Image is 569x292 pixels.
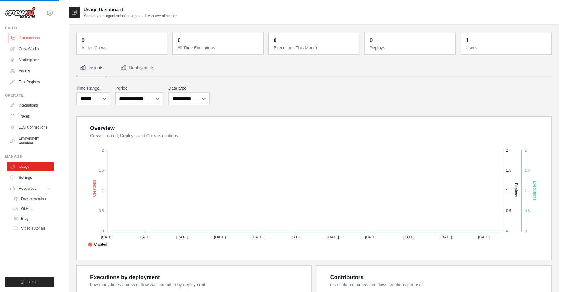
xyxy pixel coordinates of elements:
div: 0 [370,36,373,45]
tspan: [DATE] [139,235,150,239]
label: Data type [168,85,210,91]
span: Documentation [21,197,46,201]
dt: Executions This Month [274,45,355,51]
tspan: 0 [102,229,104,233]
tspan: [DATE] [403,235,414,239]
a: Blog [11,214,54,223]
nav: Tabs [76,60,552,76]
a: Documentation [11,195,54,203]
div: Build [5,26,54,31]
tspan: [DATE] [101,235,113,239]
span: Blog [21,216,28,221]
tspan: 2 [506,148,508,152]
tspan: 0.5 [99,209,104,213]
a: Video Tutorials [11,224,54,233]
a: Automations [8,33,54,43]
span: Video Tutorials [21,226,45,231]
tspan: [DATE] [176,235,188,239]
dt: how many times a crew or flow was executed by deployment [90,282,304,288]
tspan: [DATE] [478,235,490,239]
tspan: 1 [525,189,527,193]
tspan: 1.5 [99,168,104,173]
img: Logo [5,7,36,19]
tspan: [DATE] [365,235,377,239]
button: Logout [5,277,54,287]
a: Environment Variables [7,133,54,148]
div: Operate [5,93,54,98]
tspan: 1 [102,189,104,193]
span: Logout [27,279,39,284]
dt: All Time Executions [177,45,259,51]
dt: Active Crews [82,45,163,51]
a: Crew Studio [7,44,54,54]
div: Manage [5,154,54,159]
tspan: 1.5 [506,168,511,173]
div: Overview [90,124,115,133]
tspan: 0.5 [525,209,530,213]
dt: Crews created, Deploys, and Crew executions [90,133,544,139]
p: Monitor your organization's usage and resource allocation [83,13,177,18]
text: Creations [92,180,97,197]
span: GitHub [21,206,32,211]
a: Settings [7,173,54,182]
button: Insights [76,60,107,76]
tspan: 2 [102,148,104,152]
text: Deploys [514,183,518,197]
div: 1 [466,36,469,45]
a: GitHub [11,204,54,213]
tspan: 0.5 [506,209,511,213]
div: Contributors [330,273,364,282]
dt: Deploys [370,45,451,51]
a: Agents [7,66,54,76]
label: Time Range [76,85,110,91]
div: Executions by deployment [90,273,160,282]
tspan: 1 [506,189,508,193]
tspan: 2 [525,148,527,152]
tspan: [DATE] [440,235,452,239]
button: Resources [7,184,54,193]
tspan: 0 [525,229,527,233]
a: Marketplace [7,55,54,65]
a: Integrations [7,100,54,110]
a: Usage [7,162,54,171]
tspan: 0 [506,229,508,233]
div: 0 [274,36,277,45]
tspan: [DATE] [214,235,226,239]
span: Resources [19,186,36,191]
tspan: [DATE] [252,235,264,239]
tspan: [DATE] [290,235,301,239]
tspan: 1.5 [525,168,530,173]
button: Deployments [117,60,158,76]
a: Tool Registry [7,77,54,87]
dt: Users [466,45,548,51]
div: 0 [82,36,85,45]
div: 0 [177,36,180,45]
a: LLM Connections [7,122,54,132]
h2: Usage Dashboard [83,6,177,13]
a: Traces [7,111,54,121]
tspan: [DATE] [327,235,339,239]
text: Executions [533,181,537,200]
dt: distribution of crews and flows creations per user [330,282,544,288]
label: Period [115,85,163,91]
span: Created [88,242,107,247]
